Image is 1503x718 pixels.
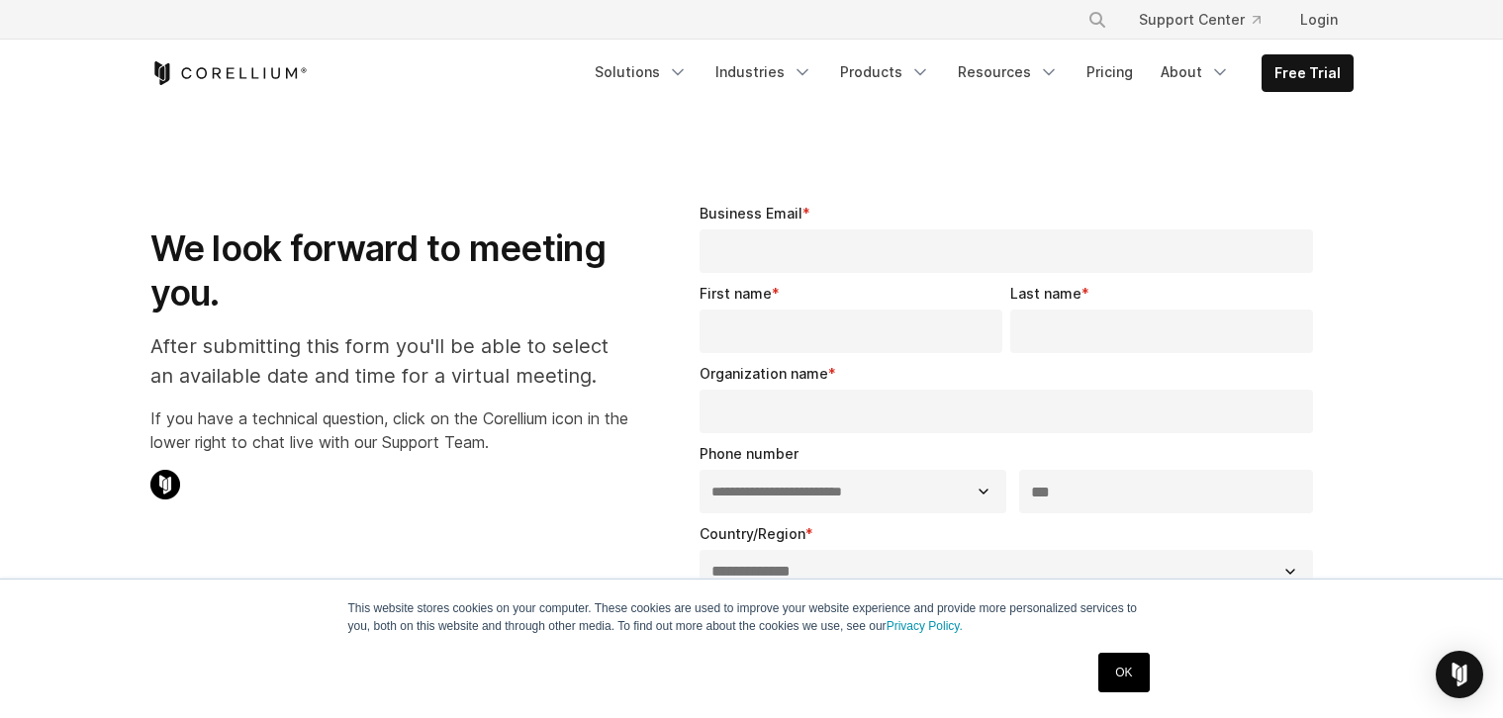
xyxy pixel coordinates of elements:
a: Free Trial [1263,55,1353,91]
span: Phone number [700,445,798,462]
div: Navigation Menu [583,54,1354,92]
span: Last name [1010,285,1081,302]
a: Privacy Policy. [887,619,963,633]
a: Solutions [583,54,700,90]
span: First name [700,285,772,302]
a: Support Center [1123,2,1276,38]
a: Corellium Home [150,61,308,85]
h1: We look forward to meeting you. [150,226,628,315]
p: After submitting this form you'll be able to select an available date and time for a virtual meet... [150,331,628,391]
a: Resources [946,54,1071,90]
a: Products [828,54,942,90]
span: Business Email [700,205,802,222]
button: Search [1080,2,1115,38]
p: If you have a technical question, click on the Corellium icon in the lower right to chat live wit... [150,406,628,454]
span: Organization name [700,365,828,382]
a: Pricing [1075,54,1145,90]
a: About [1149,54,1242,90]
a: Industries [704,54,824,90]
p: This website stores cookies on your computer. These cookies are used to improve your website expe... [348,599,1156,635]
span: Country/Region [700,525,805,542]
a: OK [1098,653,1149,692]
a: Login [1284,2,1354,38]
div: Navigation Menu [1064,2,1354,38]
div: Open Intercom Messenger [1436,651,1483,698]
img: Corellium Chat Icon [150,470,180,499]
